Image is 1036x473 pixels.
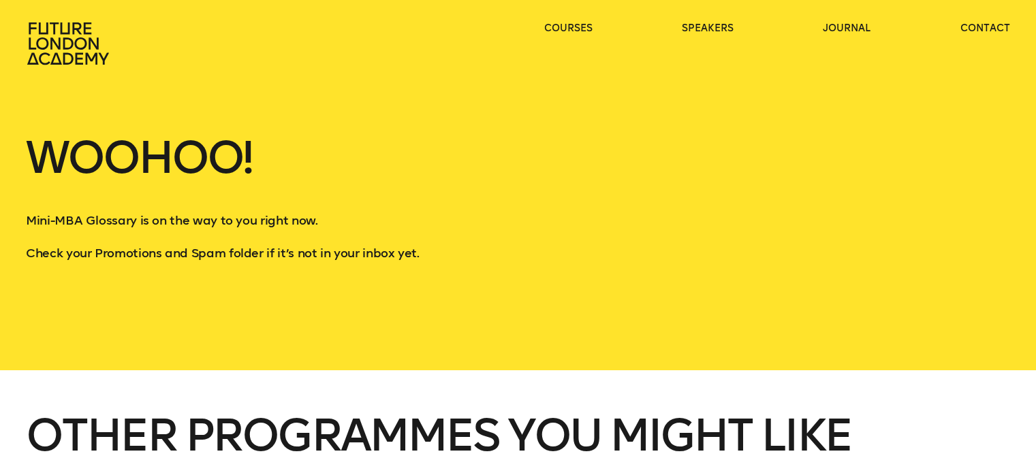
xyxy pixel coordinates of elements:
[26,136,1010,212] h1: Woohoo!
[26,212,1010,229] p: Mini-MBA Glossary is on the way to you right now.
[682,22,734,35] a: speakers
[26,245,1010,261] p: Check your Promotions and Spam folder if it’s not in your inbox yet.
[544,22,593,35] a: courses
[26,408,851,462] span: Other programmes you might like
[960,22,1010,35] a: contact
[823,22,870,35] a: journal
